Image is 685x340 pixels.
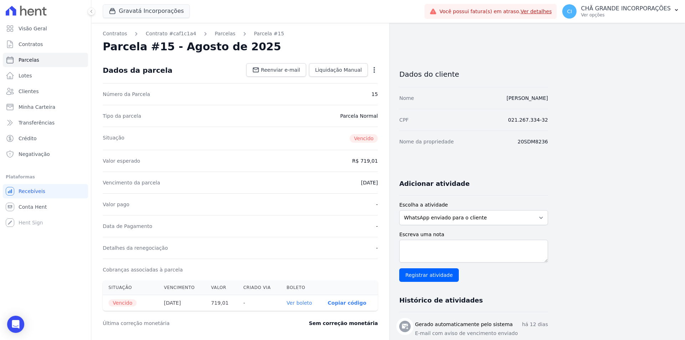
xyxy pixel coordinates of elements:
span: Negativação [19,151,50,158]
dt: Valor pago [103,201,130,208]
dd: - [376,244,378,252]
a: Negativação [3,147,88,161]
dd: 15 [371,91,378,98]
a: Recebíveis [3,184,88,198]
dd: - [376,223,378,230]
dt: Vencimento da parcela [103,179,160,186]
th: - [238,295,281,311]
h3: Histórico de atividades [399,296,483,305]
span: Reenviar e-mail [261,66,300,73]
button: Gravatá Incorporações [103,4,190,18]
a: Lotes [3,68,88,83]
span: Visão Geral [19,25,47,32]
th: Vencimento [158,280,205,295]
span: Parcelas [19,56,39,64]
dt: Cobranças associadas à parcela [103,266,183,273]
p: Ver opções [581,12,671,18]
a: Parcelas [3,53,88,67]
a: Contratos [103,30,127,37]
h2: Parcela #15 - Agosto de 2025 [103,40,281,53]
span: Contratos [19,41,43,48]
dd: Sem correção monetária [309,320,378,327]
dt: Nome da propriedade [399,138,454,145]
p: CHÃ GRANDE INCORPORAÇÕES [581,5,671,12]
div: Dados da parcela [103,66,172,75]
h3: Gerado automaticamente pelo sistema [415,321,513,328]
button: CI CHÃ GRANDE INCORPORAÇÕES Ver opções [557,1,685,21]
a: Reenviar e-mail [246,63,306,77]
span: Liquidação Manual [315,66,362,73]
a: Crédito [3,131,88,146]
th: Criado via [238,280,281,295]
label: Escreva uma nota [399,231,548,238]
span: Você possui fatura(s) em atraso. [440,8,552,15]
label: Escolha a atividade [399,201,548,209]
dt: Detalhes da renegociação [103,244,168,252]
p: E-mail com aviso de vencimento enviado [415,330,548,337]
a: Minha Carteira [3,100,88,114]
dd: 20SDM8236 [518,138,548,145]
th: [DATE] [158,295,205,311]
dt: Nome [399,95,414,102]
dt: Situação [103,134,125,143]
span: Conta Hent [19,203,47,210]
dt: Valor esperado [103,157,140,164]
span: Crédito [19,135,37,142]
span: Vencido [108,299,137,306]
span: CI [567,9,572,14]
dd: - [376,201,378,208]
dd: 021.267.334-32 [508,116,548,123]
dd: [DATE] [361,179,378,186]
a: Parcela #15 [254,30,284,37]
span: Transferências [19,119,55,126]
dt: Tipo da parcela [103,112,141,120]
dd: R$ 719,01 [352,157,378,164]
button: Copiar código [328,300,366,306]
dd: Parcela Normal [340,112,378,120]
a: Ver boleto [286,300,312,306]
a: [PERSON_NAME] [507,95,548,101]
a: Contratos [3,37,88,51]
span: Lotes [19,72,32,79]
a: Liquidação Manual [309,63,368,77]
a: Conta Hent [3,200,88,214]
a: Contrato #caf1c1a4 [146,30,196,37]
th: 719,01 [205,295,238,311]
div: Plataformas [6,173,85,181]
span: Vencido [350,134,378,143]
dt: Data de Pagamento [103,223,152,230]
h3: Adicionar atividade [399,179,470,188]
span: Recebíveis [19,188,45,195]
p: há 12 dias [522,321,548,328]
dt: Número da Parcela [103,91,150,98]
nav: Breadcrumb [103,30,378,37]
span: Minha Carteira [19,103,55,111]
div: Open Intercom Messenger [7,316,24,333]
th: Boleto [281,280,322,295]
a: Parcelas [215,30,235,37]
h3: Dados do cliente [399,70,548,78]
span: Clientes [19,88,39,95]
th: Valor [205,280,238,295]
input: Registrar atividade [399,268,459,282]
th: Situação [103,280,158,295]
dt: Última correção monetária [103,320,265,327]
a: Clientes [3,84,88,98]
a: Ver detalhes [521,9,552,14]
dt: CPF [399,116,409,123]
a: Visão Geral [3,21,88,36]
a: Transferências [3,116,88,130]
